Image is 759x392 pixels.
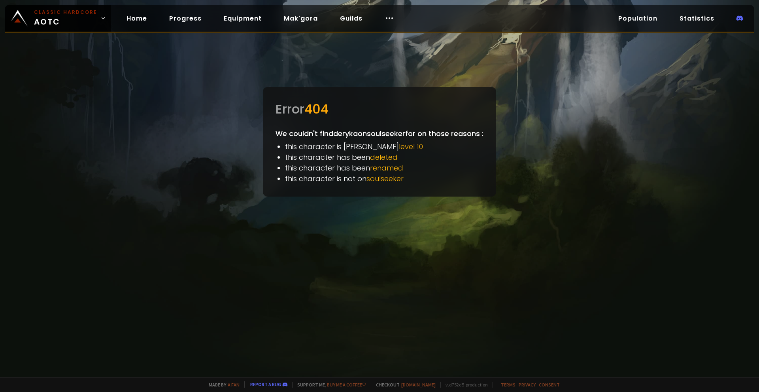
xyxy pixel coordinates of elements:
a: Classic HardcoreAOTC [5,5,111,32]
div: We couldn't find deryka on soulseeker for on those reasons : [263,87,496,197]
a: Terms [501,382,515,388]
a: Buy me a coffee [327,382,366,388]
a: Guilds [334,10,369,27]
span: AOTC [34,9,97,28]
li: this character is [PERSON_NAME] [285,141,483,152]
span: 404 [304,100,329,118]
span: deleted [370,152,398,162]
span: level 10 [399,142,423,151]
a: Report a bug [250,381,281,387]
li: this character has been [285,163,483,173]
a: Mak'gora [278,10,324,27]
span: Support me, [292,382,366,388]
a: [DOMAIN_NAME] [401,382,436,388]
a: a fan [228,382,240,388]
a: Progress [163,10,208,27]
small: Classic Hardcore [34,9,97,16]
a: Statistics [673,10,721,27]
a: Equipment [217,10,268,27]
div: Error [276,100,483,119]
li: this character is not on [285,173,483,184]
span: renamed [370,163,403,173]
span: Checkout [371,382,436,388]
span: v. d752d5 - production [440,382,488,388]
span: soulseeker [366,174,404,184]
a: Population [612,10,664,27]
span: Made by [204,382,240,388]
a: Home [120,10,153,27]
li: this character has been [285,152,483,163]
a: Consent [539,382,560,388]
a: Privacy [519,382,536,388]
